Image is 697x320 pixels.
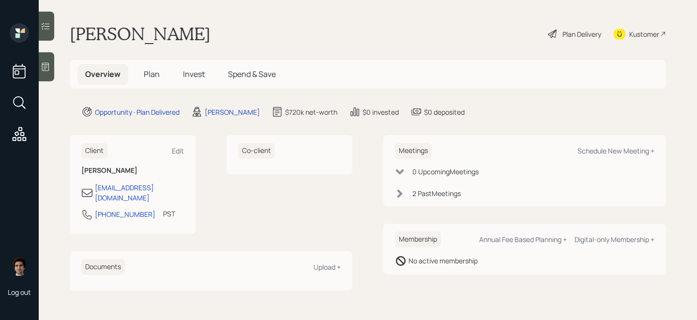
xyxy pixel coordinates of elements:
[81,259,125,275] h6: Documents
[424,107,465,117] div: $0 deposited
[412,167,479,177] div: 0 Upcoming Meeting s
[163,209,175,219] div: PST
[95,209,155,219] div: [PHONE_NUMBER]
[629,29,659,39] div: Kustomer
[412,188,461,198] div: 2 Past Meeting s
[8,288,31,297] div: Log out
[10,257,29,276] img: harrison-schaefer-headshot-2.png
[363,107,399,117] div: $0 invested
[144,69,160,79] span: Plan
[575,235,654,244] div: Digital-only Membership +
[314,262,341,272] div: Upload +
[70,23,211,45] h1: [PERSON_NAME]
[409,256,478,266] div: No active membership
[95,107,180,117] div: Opportunity · Plan Delivered
[172,146,184,155] div: Edit
[85,69,121,79] span: Overview
[285,107,337,117] div: $720k net-worth
[95,183,184,203] div: [EMAIL_ADDRESS][DOMAIN_NAME]
[183,69,205,79] span: Invest
[562,29,601,39] div: Plan Delivery
[395,231,441,247] h6: Membership
[479,235,567,244] div: Annual Fee Based Planning +
[205,107,260,117] div: [PERSON_NAME]
[228,69,276,79] span: Spend & Save
[395,143,432,159] h6: Meetings
[81,143,107,159] h6: Client
[238,143,275,159] h6: Co-client
[81,167,184,175] h6: [PERSON_NAME]
[577,146,654,155] div: Schedule New Meeting +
